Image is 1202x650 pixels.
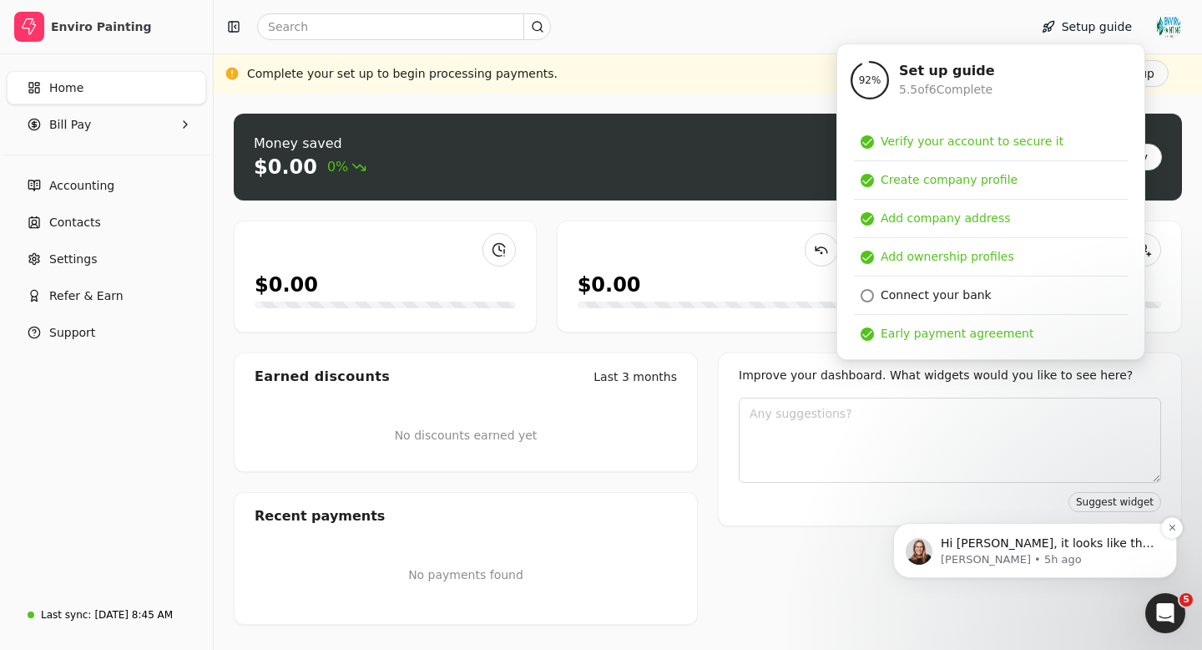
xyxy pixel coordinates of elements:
div: Money saved [254,134,366,154]
a: Settings [7,242,206,276]
button: Refer & Earn [7,279,206,312]
div: Set up guide [899,61,995,81]
div: $0.00 [578,270,641,300]
div: $0.00 [255,270,318,300]
div: Early payment agreement [881,325,1033,343]
span: 0% [327,157,366,177]
span: Refer & Earn [49,287,124,305]
div: message notification from Evanne, 5h ago. Hi Nancy, it looks like the organica one they uploaded ... [25,105,309,160]
button: Support [7,316,206,349]
iframe: Intercom live chat [1145,593,1185,633]
div: Enviro Painting [51,18,199,35]
span: Settings [49,251,97,268]
div: Recent payments [235,493,697,540]
div: $0.00 [254,154,317,180]
div: Add company address [881,210,1011,227]
a: Contacts [7,206,206,239]
span: Contacts [49,214,101,231]
div: Connect your bank [881,287,992,304]
a: Accounting [7,169,206,202]
div: Setup guide [836,43,1145,360]
div: 5.5 of 6 Complete [899,81,995,99]
iframe: Intercom notifications message [868,418,1202,605]
span: Bill Pay [49,116,91,134]
input: Search [257,13,551,40]
div: Create company profile [881,171,1018,189]
div: Earned discounts [255,367,390,387]
div: Complete your set up to begin processing payments. [247,65,558,83]
span: Support [49,324,95,342]
div: No discounts earned yet [395,400,538,471]
span: Hi [PERSON_NAME], it looks like the organica one they uploaded themselves- it needs to come over ... [73,119,286,199]
button: Setup guide [1028,13,1145,40]
span: Home [49,79,83,97]
span: 5 [1179,593,1193,607]
button: Bill Pay [7,108,206,141]
img: Enviro%20new%20Logo%20_RGB_Colour.jpg [1155,13,1182,40]
button: Dismiss notification [293,99,315,121]
p: Message from Evanne, sent 5h ago [73,135,288,150]
a: Last sync:[DATE] 8:45 AM [7,600,206,630]
div: Last 3 months [593,368,677,386]
div: Last sync: [41,607,91,622]
div: Improve your dashboard. What widgets would you like to see here? [739,367,1161,384]
p: No payments found [255,566,677,584]
div: Verify your account to secure it [881,133,1063,150]
span: 92 % [859,73,881,88]
div: [DATE] 8:45 AM [94,607,173,622]
a: Home [7,71,206,104]
div: Add ownership profiles [881,248,1014,266]
span: Accounting [49,177,114,195]
img: Profile image for Evanne [38,120,64,147]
